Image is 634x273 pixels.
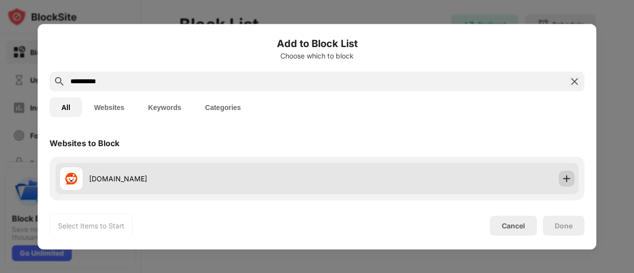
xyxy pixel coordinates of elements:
div: Cancel [502,221,525,230]
div: Choose which to block [50,52,584,59]
button: Categories [193,97,253,117]
button: Keywords [136,97,193,117]
div: Select Items to Start [58,220,124,230]
button: All [50,97,82,117]
h6: Add to Block List [50,36,584,51]
img: search-close [569,75,581,87]
div: Done [555,221,573,229]
button: Websites [82,97,136,117]
div: Websites to Block [50,138,119,148]
div: [DOMAIN_NAME] [89,173,317,184]
img: search.svg [53,75,65,87]
img: favicons [65,172,77,184]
